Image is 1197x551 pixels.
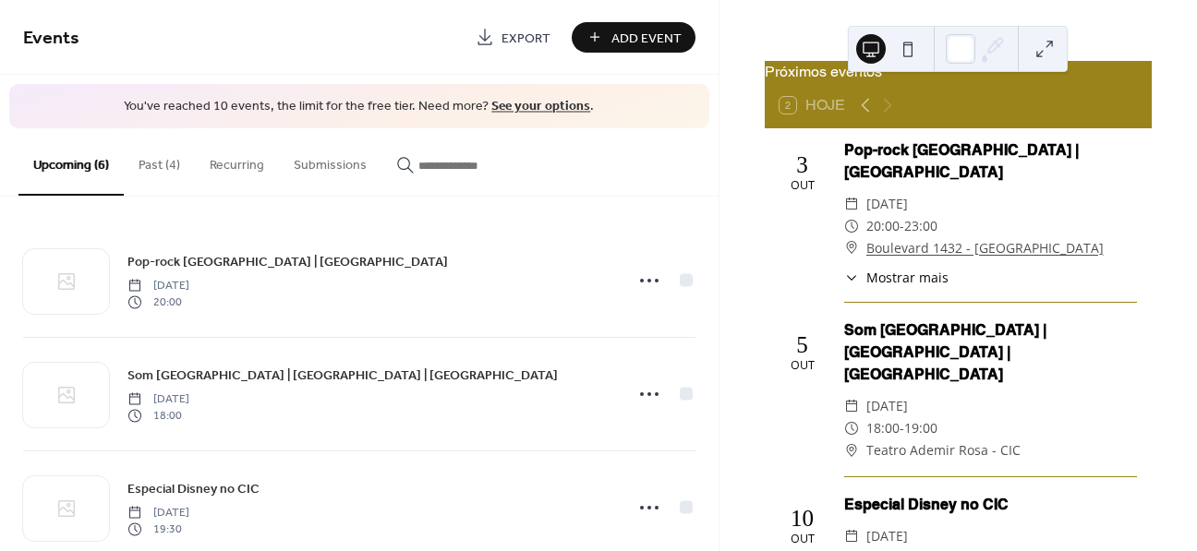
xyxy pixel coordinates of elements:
div: Próximos eventos [765,61,1152,83]
span: 19:00 [904,417,937,439]
div: ​ [844,268,859,287]
a: Boulevard 1432 - [GEOGRAPHIC_DATA] [866,237,1104,259]
span: [DATE] [127,390,189,407]
span: - [900,417,904,439]
button: Past (4) [124,128,195,194]
div: ​ [844,525,859,547]
span: Events [23,20,79,56]
div: 10 [791,507,814,530]
span: You've reached 10 events, the limit for the free tier. Need more? . [28,98,691,116]
span: 19:30 [127,521,189,538]
div: Pop-rock [GEOGRAPHIC_DATA] | [GEOGRAPHIC_DATA] [844,139,1137,184]
div: ​ [844,237,859,259]
span: [DATE] [866,395,908,417]
span: 18:00 [127,408,189,425]
span: Pop-rock [GEOGRAPHIC_DATA] | [GEOGRAPHIC_DATA] [127,252,448,271]
span: [DATE] [127,504,189,521]
button: ​Mostrar mais [844,268,949,287]
span: - [900,215,904,237]
div: out [791,360,815,372]
span: Som [GEOGRAPHIC_DATA] | [GEOGRAPHIC_DATA] | [GEOGRAPHIC_DATA] [127,365,558,385]
a: See your options [491,94,590,119]
div: ​ [844,439,859,461]
a: Export [462,22,564,53]
button: Submissions [279,128,381,194]
div: 3 [796,153,808,176]
span: 18:00 [866,417,900,439]
div: ​ [844,193,859,215]
span: [DATE] [127,277,189,293]
span: 23:00 [904,215,937,237]
span: [DATE] [866,525,908,547]
div: 5 [796,333,808,356]
a: Especial Disney no CIC [844,496,1009,513]
span: 20:00 [127,294,189,311]
span: [DATE] [866,193,908,215]
span: Especial Disney no CIC [127,479,260,498]
button: Upcoming (6) [18,128,124,196]
span: Mostrar mais [866,268,949,287]
span: Teatro Ademir Rosa - CIC [866,439,1021,461]
span: 20:00 [866,215,900,237]
div: Som [GEOGRAPHIC_DATA] | [GEOGRAPHIC_DATA] | [GEOGRAPHIC_DATA] [844,319,1137,386]
button: Recurring [195,128,279,194]
a: Especial Disney no CIC [127,478,260,499]
div: out [791,533,815,545]
a: Pop-rock [GEOGRAPHIC_DATA] | [GEOGRAPHIC_DATA] [127,251,448,272]
div: ​ [844,417,859,439]
a: Som [GEOGRAPHIC_DATA] | [GEOGRAPHIC_DATA] | [GEOGRAPHIC_DATA] [127,365,558,386]
span: Export [502,29,550,48]
div: ​ [844,215,859,237]
div: ​ [844,395,859,417]
div: out [791,180,815,192]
